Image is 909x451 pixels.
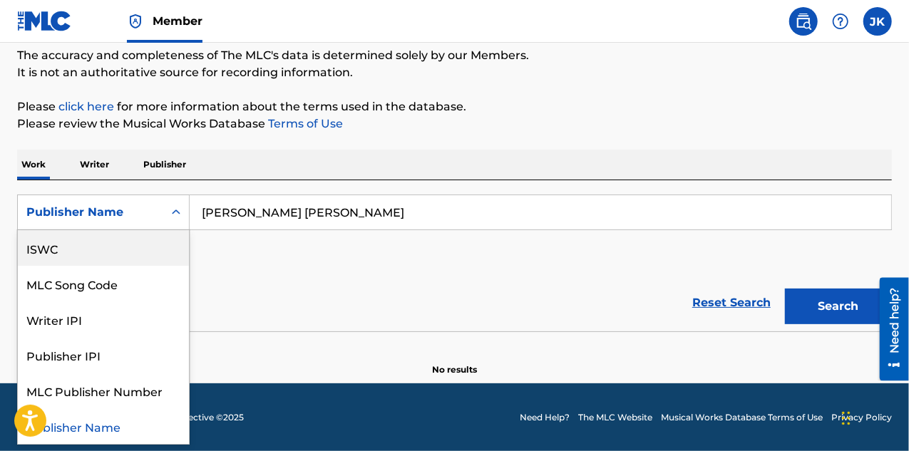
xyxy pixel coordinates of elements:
a: click here [58,100,114,113]
p: Please review the Musical Works Database [17,115,892,133]
img: search [795,13,812,30]
div: Help [826,7,855,36]
form: Search Form [17,195,892,331]
iframe: Chat Widget [838,383,909,451]
a: Reset Search [685,287,778,318]
span: Member [153,13,202,29]
div: Publisher Name [26,204,155,221]
div: User Menu [863,7,892,36]
p: Writer [76,150,113,180]
div: Publisher IPI [18,337,189,373]
p: Work [17,150,50,180]
a: Terms of Use [265,117,343,130]
p: Please for more information about the terms used in the database. [17,98,892,115]
a: Musical Works Database Terms of Use [661,411,823,424]
button: Search [785,289,892,324]
p: The accuracy and completeness of The MLC's data is determined solely by our Members. [17,47,892,64]
div: Need help? [16,10,35,76]
a: Public Search [789,7,818,36]
a: The MLC Website [578,411,652,424]
div: Drag [842,397,851,440]
img: MLC Logo [17,11,72,31]
div: ISWC [18,230,189,266]
div: Writer IPI [18,301,189,337]
a: Need Help? [520,411,570,424]
a: Privacy Policy [831,411,892,424]
p: No results [432,346,477,376]
iframe: Resource Center [869,278,909,381]
p: It is not an authoritative source for recording information. [17,64,892,81]
div: Publisher Name [18,408,189,444]
div: MLC Song Code [18,266,189,301]
img: help [832,13,849,30]
p: Publisher [139,150,190,180]
img: Top Rightsholder [127,13,144,30]
div: MLC Publisher Number [18,373,189,408]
